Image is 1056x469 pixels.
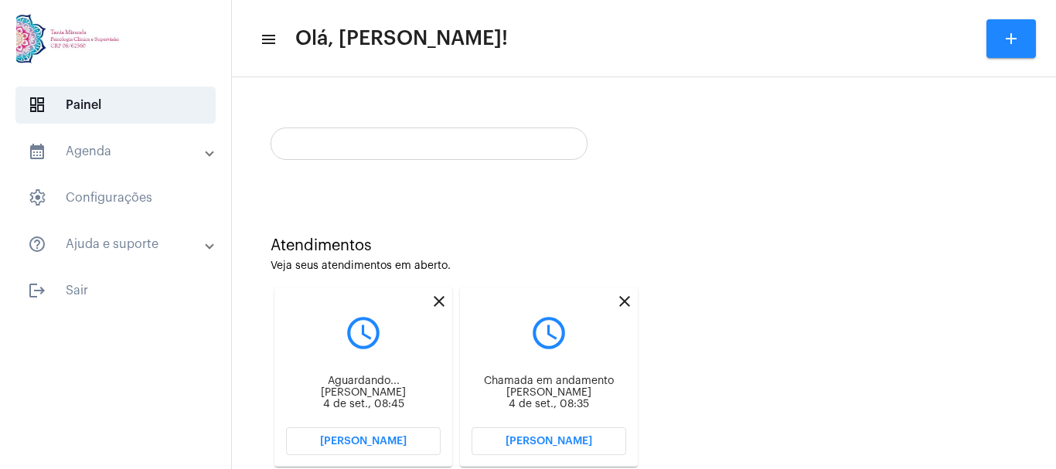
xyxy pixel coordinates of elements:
[506,436,592,447] span: [PERSON_NAME]
[28,142,46,161] mat-icon: sidenav icon
[28,281,46,300] mat-icon: sidenav icon
[260,30,275,49] mat-icon: sidenav icon
[9,226,231,263] mat-expansion-panel-header: sidenav iconAjuda e suporte
[286,399,441,410] div: 4 de set., 08:45
[320,436,407,447] span: [PERSON_NAME]
[472,314,626,352] mat-icon: query_builder
[28,235,46,253] mat-icon: sidenav icon
[271,260,1017,272] div: Veja seus atendimentos em aberto.
[28,96,46,114] span: sidenav icon
[286,387,441,399] div: [PERSON_NAME]
[28,142,206,161] mat-panel-title: Agenda
[472,387,626,399] div: [PERSON_NAME]
[15,272,216,309] span: Sair
[271,237,1017,254] div: Atendimentos
[472,376,626,387] div: Chamada em andamento
[295,26,508,51] span: Olá, [PERSON_NAME]!
[615,292,634,311] mat-icon: close
[472,399,626,410] div: 4 de set., 08:35
[286,376,441,387] div: Aguardando...
[28,235,206,253] mat-panel-title: Ajuda e suporte
[472,427,626,455] button: [PERSON_NAME]
[1002,29,1020,48] mat-icon: add
[12,8,127,70] img: 82f91219-cc54-a9e9-c892-318f5ec67ab1.jpg
[28,189,46,207] span: sidenav icon
[15,179,216,216] span: Configurações
[286,314,441,352] mat-icon: query_builder
[15,87,216,124] span: Painel
[430,292,448,311] mat-icon: close
[9,133,231,170] mat-expansion-panel-header: sidenav iconAgenda
[286,427,441,455] button: [PERSON_NAME]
